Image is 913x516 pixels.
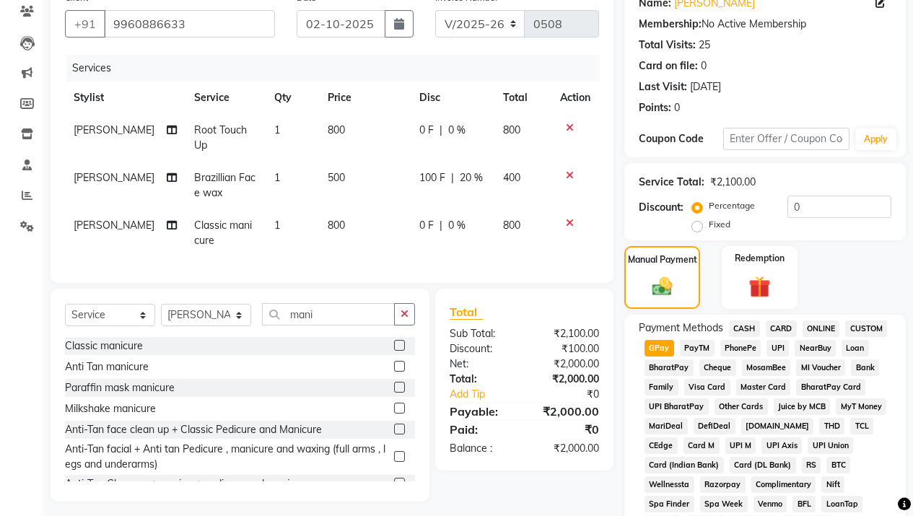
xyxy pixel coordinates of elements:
[694,418,735,434] span: DefiDeal
[639,200,683,215] div: Discount:
[723,128,849,150] input: Enter Offer / Coupon Code
[674,100,680,115] div: 0
[802,457,821,473] span: RS
[730,457,796,473] span: Card (DL Bank)
[450,305,483,320] span: Total
[645,437,678,454] span: CEdge
[104,10,275,38] input: Search by Name/Mobile/Email/Code
[439,441,525,456] div: Balance :
[645,457,724,473] span: Card (Indian Bank)
[451,170,454,185] span: |
[66,55,610,82] div: Services
[645,359,694,376] span: BharatPay
[753,496,787,512] span: Venmo
[448,218,466,233] span: 0 %
[639,17,891,32] div: No Active Membership
[274,219,280,232] span: 1
[328,123,345,136] span: 800
[266,82,319,114] th: Qty
[185,82,266,114] th: Service
[766,340,789,357] span: UPI
[761,437,802,454] span: UPI Axis
[842,340,869,357] span: Loan
[736,379,791,395] span: Master Card
[439,357,525,372] div: Net:
[645,476,694,493] span: Wellnessta
[741,418,814,434] span: [DOMAIN_NAME]
[440,218,442,233] span: |
[683,437,720,454] span: Card M
[699,38,710,53] div: 25
[855,128,896,150] button: Apply
[639,320,723,336] span: Payment Methods
[735,252,785,265] label: Redemption
[729,320,760,337] span: CASH
[194,171,255,199] span: Brazillian Face wax
[262,303,395,325] input: Search or Scan
[494,82,551,114] th: Total
[503,219,520,232] span: 800
[448,123,466,138] span: 0 %
[700,476,746,493] span: Razorpay
[65,401,156,416] div: Milkshake manicure
[639,38,696,53] div: Total Visits:
[65,380,175,395] div: Paraffin mask manicure
[328,171,345,184] span: 500
[808,437,853,454] span: UPI Union
[645,379,678,395] span: Family
[65,359,149,375] div: Anti Tan manicure
[709,199,755,212] label: Percentage
[645,340,674,357] span: GPay
[439,421,525,438] div: Paid:
[774,398,831,415] span: Juice by MCB
[646,275,679,298] img: _cash.svg
[419,218,434,233] span: 0 F
[74,219,154,232] span: [PERSON_NAME]
[439,403,525,420] div: Payable:
[766,320,797,337] span: CARD
[65,442,388,472] div: Anti-Tan facial + Anti tan Pedicure , manicure and waxing (full arms , legs and underarms)
[319,82,411,114] th: Price
[460,170,483,185] span: 20 %
[709,218,730,231] label: Fixed
[639,17,702,32] div: Membership:
[699,359,736,376] span: Cheque
[524,357,610,372] div: ₹2,000.00
[65,476,310,491] div: Anti-Tan Clean up + waxing + pedicure and manicure
[524,326,610,341] div: ₹2,100.00
[439,387,538,402] a: Add Tip
[796,379,865,395] span: BharatPay Card
[439,326,525,341] div: Sub Total:
[524,441,610,456] div: ₹2,000.00
[819,418,844,434] span: THD
[524,341,610,357] div: ₹100.00
[720,340,761,357] span: PhonePe
[751,476,816,493] span: Complimentary
[74,171,154,184] span: [PERSON_NAME]
[645,418,688,434] span: MariDeal
[710,175,756,190] div: ₹2,100.00
[538,387,610,402] div: ₹0
[792,496,816,512] span: BFL
[645,496,694,512] span: Spa Finder
[74,123,154,136] span: [PERSON_NAME]
[628,253,697,266] label: Manual Payment
[845,320,887,337] span: CUSTOM
[639,175,704,190] div: Service Total:
[851,359,879,376] span: Bank
[411,82,494,114] th: Disc
[821,496,862,512] span: LoanTap
[439,341,525,357] div: Discount:
[328,219,345,232] span: 800
[826,457,850,473] span: BTC
[700,496,748,512] span: Spa Week
[836,398,886,415] span: MyT Money
[796,359,845,376] span: MI Voucher
[419,170,445,185] span: 100 F
[639,100,671,115] div: Points:
[65,422,322,437] div: Anti-Tan face clean up + Classic Pedicure and Manicure
[503,123,520,136] span: 800
[65,338,143,354] div: Classic manicure
[639,79,687,95] div: Last Visit:
[803,320,840,337] span: ONLINE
